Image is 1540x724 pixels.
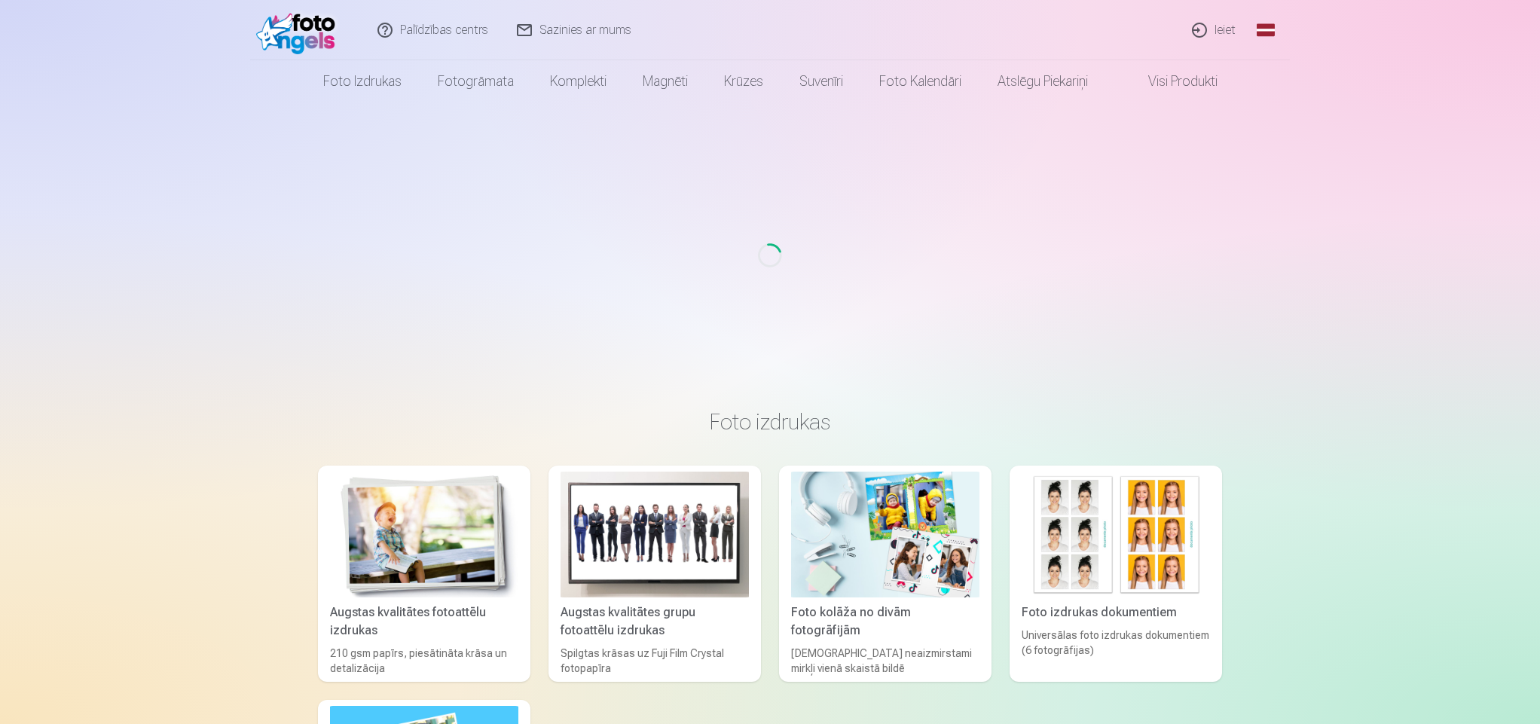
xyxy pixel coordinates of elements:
[330,472,518,597] img: Augstas kvalitātes fotoattēlu izdrukas
[1016,628,1216,676] div: Universālas foto izdrukas dokumentiem (6 fotogrāfijas)
[1010,466,1222,682] a: Foto izdrukas dokumentiemFoto izdrukas dokumentiemUniversālas foto izdrukas dokumentiem (6 fotogr...
[555,646,755,676] div: Spilgtas krāsas uz Fuji Film Crystal fotopapīra
[561,472,749,597] img: Augstas kvalitātes grupu fotoattēlu izdrukas
[785,603,985,640] div: Foto kolāža no divām fotogrāfijām
[781,60,861,102] a: Suvenīri
[625,60,706,102] a: Magnēti
[532,60,625,102] a: Komplekti
[861,60,979,102] a: Foto kalendāri
[324,603,524,640] div: Augstas kvalitātes fotoattēlu izdrukas
[1106,60,1236,102] a: Visi produkti
[555,603,755,640] div: Augstas kvalitātes grupu fotoattēlu izdrukas
[324,646,524,676] div: 210 gsm papīrs, piesātināta krāsa un detalizācija
[791,472,979,597] img: Foto kolāža no divām fotogrāfijām
[330,408,1210,435] h3: Foto izdrukas
[785,646,985,676] div: [DEMOGRAPHIC_DATA] neaizmirstami mirkļi vienā skaistā bildē
[305,60,420,102] a: Foto izdrukas
[706,60,781,102] a: Krūzes
[420,60,532,102] a: Fotogrāmata
[256,6,343,54] img: /fa1
[1016,603,1216,622] div: Foto izdrukas dokumentiem
[1022,472,1210,597] img: Foto izdrukas dokumentiem
[779,466,992,682] a: Foto kolāža no divām fotogrāfijāmFoto kolāža no divām fotogrāfijām[DEMOGRAPHIC_DATA] neaizmirstam...
[548,466,761,682] a: Augstas kvalitātes grupu fotoattēlu izdrukasAugstas kvalitātes grupu fotoattēlu izdrukasSpilgtas ...
[979,60,1106,102] a: Atslēgu piekariņi
[318,466,530,682] a: Augstas kvalitātes fotoattēlu izdrukasAugstas kvalitātes fotoattēlu izdrukas210 gsm papīrs, piesā...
